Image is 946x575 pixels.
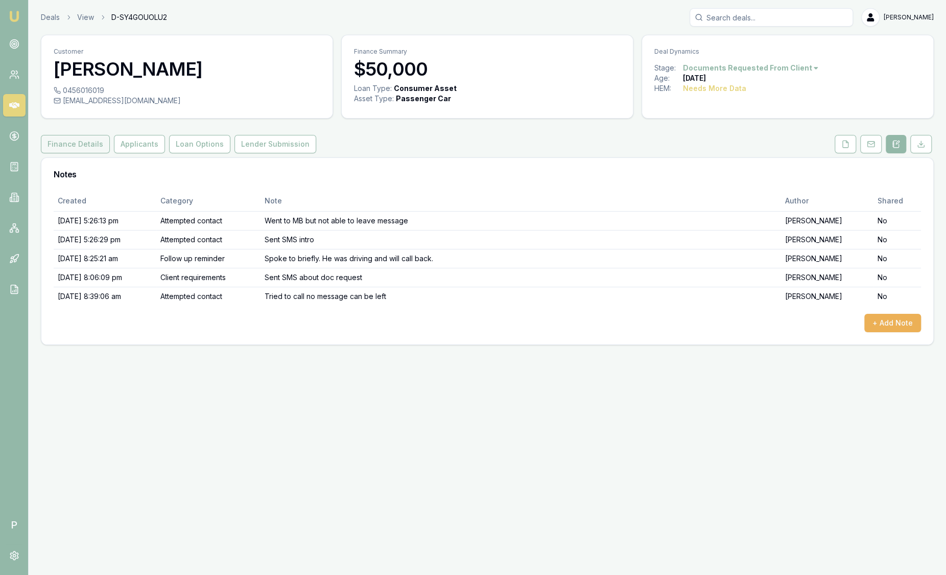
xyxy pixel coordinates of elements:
[261,268,781,287] td: Sent SMS about doc request
[683,63,819,73] button: Documents Requested From Client
[781,191,873,211] th: Author
[354,48,621,56] p: Finance Summary
[394,83,457,94] div: Consumer Asset
[156,249,261,268] td: Follow up reminder
[167,135,232,153] a: Loan Options
[8,10,20,22] img: emu-icon-u.png
[41,135,110,153] button: Finance Details
[54,85,320,96] div: 0456016019
[781,230,873,249] td: [PERSON_NAME]
[396,94,451,104] div: Passenger Car
[873,249,921,268] td: No
[261,211,781,230] td: Went to MB but not able to leave message
[261,287,781,306] td: Tried to call no message can be left
[654,73,683,83] div: Age:
[54,211,156,230] td: [DATE] 5:26:13 pm
[54,48,320,56] p: Customer
[873,191,921,211] th: Shared
[169,135,230,153] button: Loan Options
[354,94,394,104] div: Asset Type :
[683,83,746,94] div: Needs More Data
[112,135,167,153] a: Applicants
[873,211,921,230] td: No
[864,314,921,332] button: + Add Note
[781,211,873,230] td: [PERSON_NAME]
[654,83,683,94] div: HEM:
[683,73,706,83] div: [DATE]
[781,287,873,306] td: [PERSON_NAME]
[156,191,261,211] th: Category
[654,48,921,56] p: Deal Dynamics
[781,249,873,268] td: [PERSON_NAME]
[114,135,165,153] button: Applicants
[781,268,873,287] td: [PERSON_NAME]
[156,287,261,306] td: Attempted contact
[111,12,167,22] span: D-SY4GOUOLU2
[884,13,934,21] span: [PERSON_NAME]
[156,211,261,230] td: Attempted contact
[54,96,320,106] div: [EMAIL_ADDRESS][DOMAIN_NAME]
[54,287,156,306] td: [DATE] 8:39:06 am
[54,59,320,79] h3: [PERSON_NAME]
[354,83,392,94] div: Loan Type:
[41,135,112,153] a: Finance Details
[156,268,261,287] td: Client requirements
[41,12,167,22] nav: breadcrumb
[41,12,60,22] a: Deals
[873,230,921,249] td: No
[261,230,781,249] td: Sent SMS intro
[261,249,781,268] td: Spoke to briefly. He was driving and will call back.
[54,230,156,249] td: [DATE] 5:26:29 pm
[690,8,853,27] input: Search deals
[54,191,156,211] th: Created
[77,12,94,22] a: View
[54,268,156,287] td: [DATE] 8:06:09 pm
[873,268,921,287] td: No
[156,230,261,249] td: Attempted contact
[261,191,781,211] th: Note
[234,135,316,153] button: Lender Submission
[3,514,26,536] span: P
[354,59,621,79] h3: $50,000
[873,287,921,306] td: No
[654,63,683,73] div: Stage:
[232,135,318,153] a: Lender Submission
[54,249,156,268] td: [DATE] 8:25:21 am
[54,170,921,178] h3: Notes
